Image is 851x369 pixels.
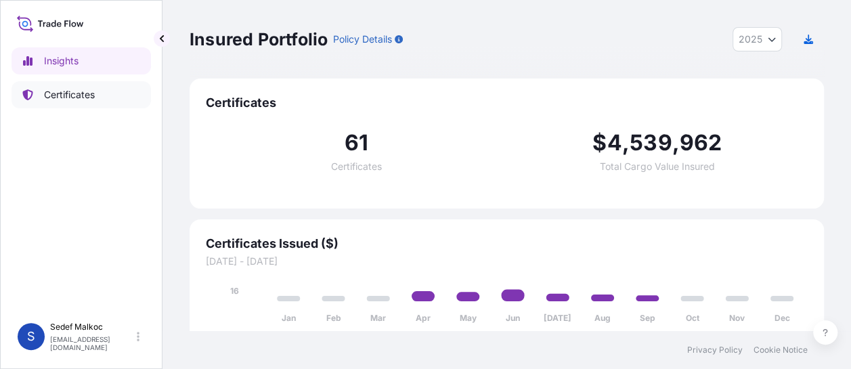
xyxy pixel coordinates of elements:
[326,313,341,323] tspan: Feb
[333,32,392,46] p: Policy Details
[12,47,151,74] a: Insights
[230,286,239,296] tspan: 16
[50,335,134,351] p: [EMAIL_ADDRESS][DOMAIN_NAME]
[680,132,722,154] span: 962
[345,132,368,154] span: 61
[622,132,630,154] span: ,
[282,313,296,323] tspan: Jan
[416,313,431,323] tspan: Apr
[685,313,699,323] tspan: Oct
[331,162,382,171] span: Certificates
[206,95,808,111] span: Certificates
[607,132,621,154] span: 4
[206,236,808,252] span: Certificates Issued ($)
[460,313,477,323] tspan: May
[640,313,655,323] tspan: Sep
[687,345,743,355] a: Privacy Policy
[594,313,611,323] tspan: Aug
[44,54,79,68] p: Insights
[733,27,782,51] button: Year Selector
[630,132,672,154] span: 539
[592,132,607,154] span: $
[370,313,386,323] tspan: Mar
[600,162,714,171] span: Total Cargo Value Insured
[12,81,151,108] a: Certificates
[774,313,789,323] tspan: Dec
[739,32,762,46] span: 2025
[729,313,745,323] tspan: Nov
[206,255,808,268] span: [DATE] - [DATE]
[544,313,571,323] tspan: [DATE]
[672,132,679,154] span: ,
[44,88,95,102] p: Certificates
[27,330,35,343] span: S
[190,28,328,50] p: Insured Portfolio
[50,322,134,332] p: Sedef Malkoc
[754,345,808,355] a: Cookie Notice
[506,313,520,323] tspan: Jun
